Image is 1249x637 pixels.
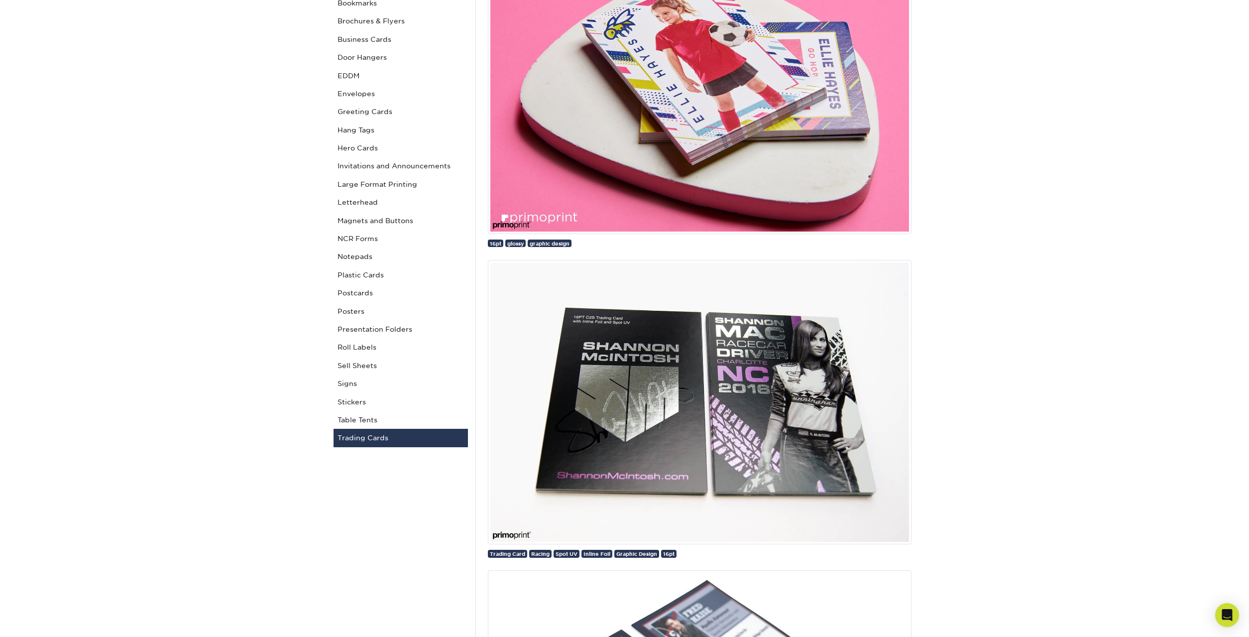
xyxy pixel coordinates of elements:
[581,550,612,557] a: Inline Foil
[505,240,526,247] a: glossy
[334,357,468,375] a: Sell Sheets
[488,550,527,557] a: Trading Card
[488,240,503,247] a: 16pt
[334,103,468,121] a: Greeting Cards
[663,551,675,557] span: 16pt
[528,240,571,247] a: graphic design
[334,48,468,66] a: Door Hangers
[334,157,468,175] a: Invitations and Announcements
[488,260,911,544] img: 16PT C2S trading card with Inline Foil and Spot UV.
[334,139,468,157] a: Hero Cards
[556,551,577,557] span: Spot UV
[490,551,525,557] span: Trading Card
[507,241,524,247] span: glossy
[334,193,468,211] a: Letterhead
[334,338,468,356] a: Roll Labels
[334,175,468,193] a: Large Format Printing
[334,266,468,284] a: Plastic Cards
[334,121,468,139] a: Hang Tags
[334,320,468,338] a: Presentation Folders
[2,607,85,634] iframe: Google Customer Reviews
[531,551,550,557] span: Racing
[334,67,468,85] a: EDDM
[334,230,468,248] a: NCR Forms
[530,241,569,247] span: graphic design
[334,85,468,103] a: Envelopes
[616,551,657,557] span: Graphic Design
[334,12,468,30] a: Brochures & Flyers
[334,302,468,320] a: Posters
[1215,603,1239,627] div: Open Intercom Messenger
[334,411,468,429] a: Table Tents
[614,550,659,557] a: Graphic Design
[529,550,552,557] a: Racing
[334,393,468,411] a: Stickers
[334,248,468,265] a: Notepads
[334,212,468,230] a: Magnets and Buttons
[334,30,468,48] a: Business Cards
[334,429,468,447] a: Trading Cards
[490,241,501,247] span: 16pt
[334,284,468,302] a: Postcards
[583,551,610,557] span: Inline Foil
[661,550,677,557] a: 16pt
[334,375,468,392] a: Signs
[554,550,579,557] a: Spot UV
